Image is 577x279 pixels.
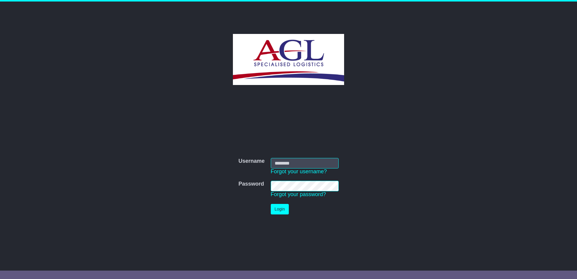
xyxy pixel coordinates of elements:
[233,34,344,85] img: AGL SPECIALISED LOGISTICS
[238,181,264,187] label: Password
[238,158,264,165] label: Username
[271,204,289,214] button: Login
[271,191,326,197] a: Forgot your password?
[271,168,327,174] a: Forgot your username?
